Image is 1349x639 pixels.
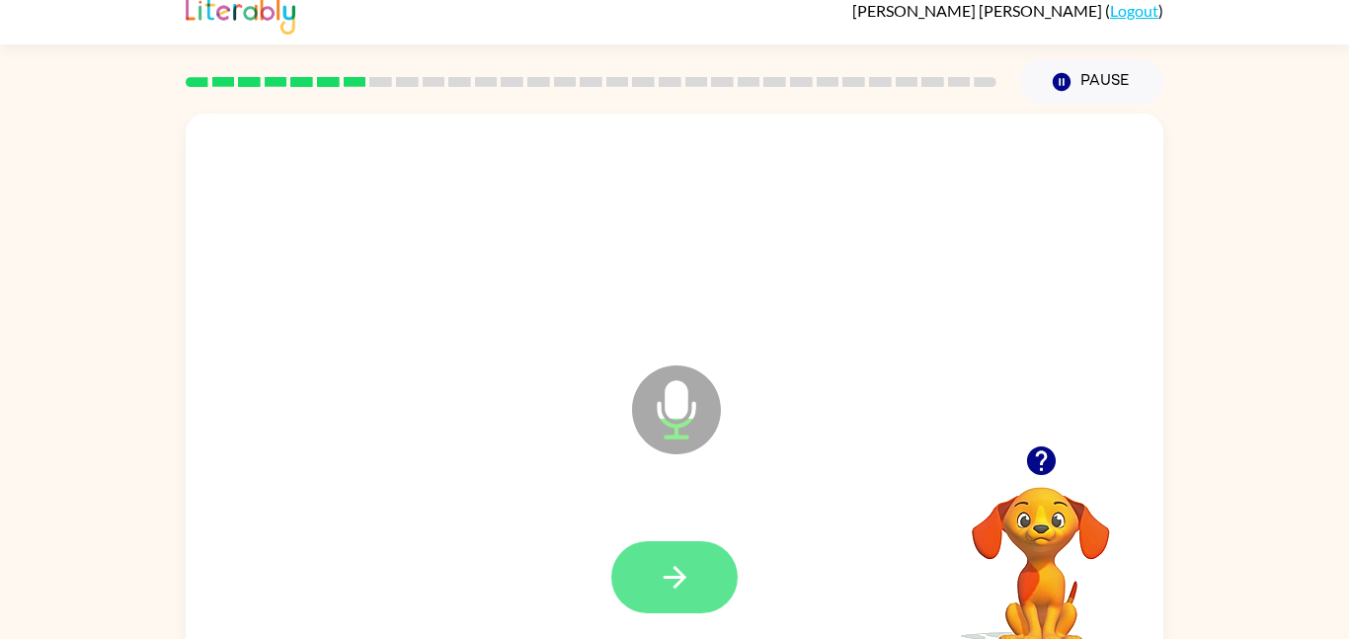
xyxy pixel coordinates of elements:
[852,1,1163,20] div: ( )
[852,1,1105,20] span: [PERSON_NAME] [PERSON_NAME]
[1020,59,1163,105] button: Pause
[1110,1,1158,20] a: Logout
